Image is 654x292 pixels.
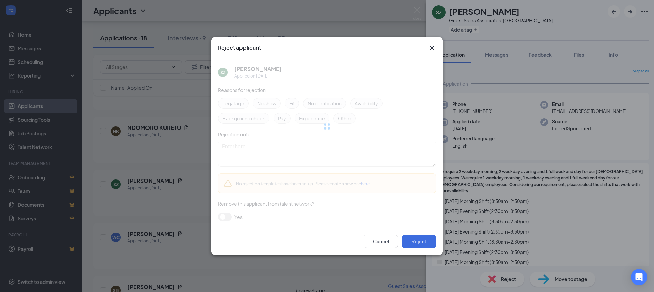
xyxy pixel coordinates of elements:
h3: Reject applicant [218,44,261,51]
button: Close [428,44,436,52]
button: Reject [402,235,436,248]
svg: Cross [428,44,436,52]
div: Open Intercom Messenger [631,269,647,285]
button: Cancel [364,235,398,248]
